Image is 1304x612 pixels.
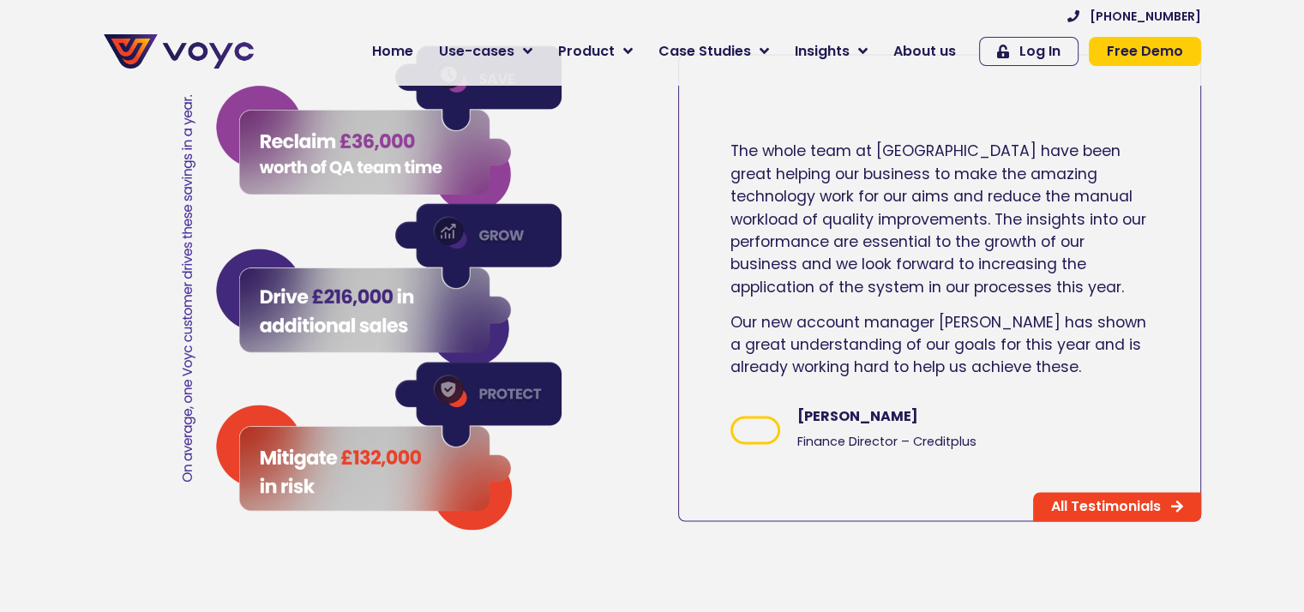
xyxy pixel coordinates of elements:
[1089,37,1201,66] a: Free Demo
[880,34,969,69] a: About us
[797,433,1148,452] p: Finance Director – Creditplus
[795,41,850,62] span: Insights
[658,41,751,62] span: Case Studies
[353,357,434,374] a: Privacy Policy
[545,34,646,69] a: Product
[1067,10,1201,22] a: [PHONE_NUMBER]
[782,34,880,69] a: Insights
[439,41,514,62] span: Use-cases
[1051,500,1161,513] span: All Testimonials
[426,34,545,69] a: Use-cases
[646,34,782,69] a: Case Studies
[797,408,1148,424] h6: [PERSON_NAME]
[1033,492,1201,521] a: All Testimonials
[730,140,1149,298] p: The whole team at [GEOGRAPHIC_DATA] have been great helping our business to make the amazing tech...
[1107,45,1183,58] span: Free Demo
[227,69,270,88] span: Phone
[558,41,615,62] span: Product
[227,139,285,159] span: Job title
[359,34,426,69] a: Home
[979,37,1079,66] a: Log In
[730,311,1149,379] p: Our new account manager [PERSON_NAME] has shown a great understanding of our goals for this year ...
[1019,45,1061,58] span: Log In
[104,34,254,69] img: voyc-full-logo
[893,41,956,62] span: About us
[1090,10,1201,22] span: [PHONE_NUMBER]
[372,41,413,62] span: Home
